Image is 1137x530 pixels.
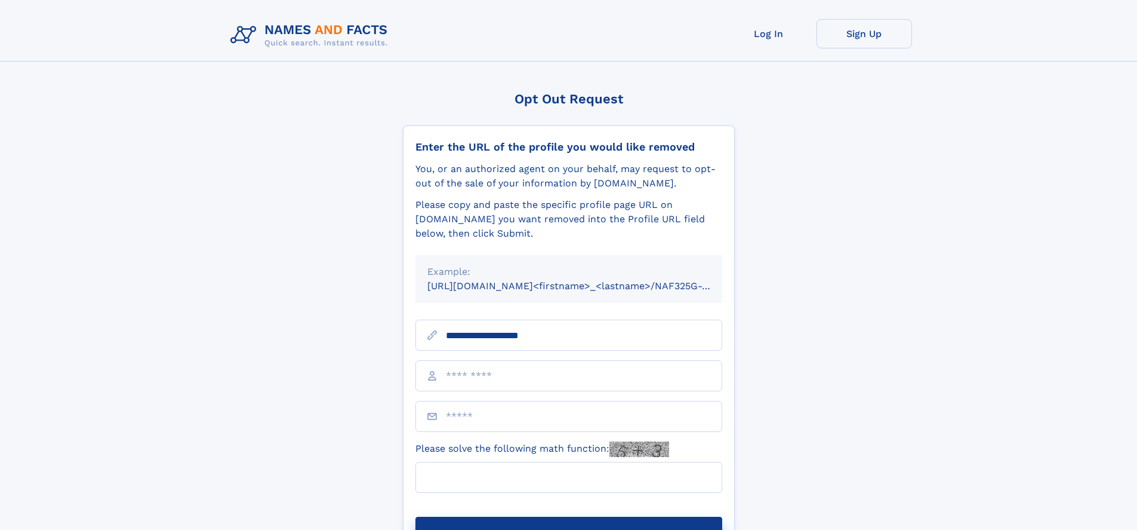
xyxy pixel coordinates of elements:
div: Example: [427,265,710,279]
a: Sign Up [816,19,912,48]
img: Logo Names and Facts [226,19,398,51]
div: Enter the URL of the profile you would like removed [415,140,722,154]
div: Opt Out Request [403,91,735,106]
div: You, or an authorized agent on your behalf, may request to opt-out of the sale of your informatio... [415,162,722,191]
div: Please copy and paste the specific profile page URL on [DOMAIN_NAME] you want removed into the Pr... [415,198,722,241]
small: [URL][DOMAIN_NAME]<firstname>_<lastname>/NAF325G-xxxxxxxx [427,280,745,292]
label: Please solve the following math function: [415,442,669,457]
a: Log In [721,19,816,48]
